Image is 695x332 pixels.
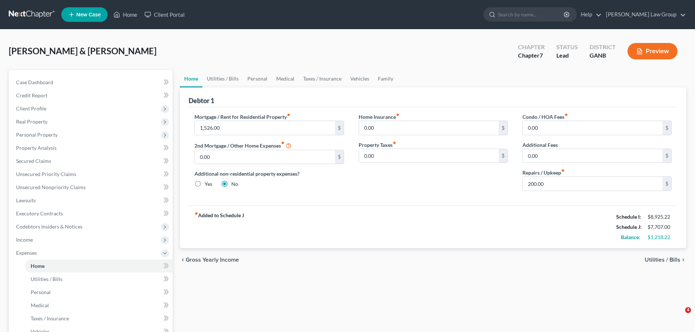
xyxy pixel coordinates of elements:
strong: Added to Schedule J [194,212,244,242]
span: Unsecured Priority Claims [16,171,76,177]
a: Unsecured Nonpriority Claims [10,181,173,194]
a: Personal [25,286,173,299]
a: Lawsuits [10,194,173,207]
span: Codebtors Insiders & Notices [16,223,82,230]
div: Status [556,43,578,51]
input: -- [359,149,499,163]
span: 4 [685,307,691,313]
strong: Schedule I: [616,214,641,220]
label: Additional Fees [522,141,558,149]
a: Home [110,8,141,21]
button: Preview [628,43,677,59]
div: Chapter [518,43,545,51]
a: Utilities / Bills [202,70,243,87]
span: Home [31,263,45,269]
a: Secured Claims [10,155,173,168]
div: $ [663,121,671,135]
iframe: Intercom live chat [670,307,688,325]
a: Home [25,259,173,273]
strong: Schedule J: [616,224,642,230]
span: Lawsuits [16,197,36,203]
label: Additional non-residential property expenses? [194,170,344,177]
span: Case Dashboard [16,79,53,85]
span: Credit Report [16,92,47,98]
span: New Case [76,12,101,17]
label: Property Taxes [359,141,396,149]
span: Secured Claims [16,158,51,164]
span: Utilities / Bills [645,257,680,263]
div: Lead [556,51,578,60]
a: Taxes / Insurance [299,70,346,87]
a: Help [577,8,602,21]
div: $8,925.22 [648,213,672,220]
input: Search by name... [498,8,565,21]
div: $ [335,150,344,164]
span: Unsecured Nonpriority Claims [16,184,86,190]
i: fiber_manual_record [561,169,565,172]
div: $ [499,121,507,135]
input: -- [195,150,335,164]
div: $ [663,177,671,191]
span: Gross Yearly Income [186,257,239,263]
i: fiber_manual_record [281,141,285,145]
a: Medical [272,70,299,87]
div: $ [335,121,344,135]
span: Real Property [16,118,47,125]
label: 2nd Mortgage / Other Home Expenses [194,141,291,150]
div: $ [499,149,507,163]
button: chevron_left Gross Yearly Income [180,257,239,263]
a: Case Dashboard [10,76,173,89]
i: chevron_left [180,257,186,263]
a: Executory Contracts [10,207,173,220]
input: -- [523,149,663,163]
button: Utilities / Bills chevron_right [645,257,686,263]
label: Yes [205,180,212,188]
i: fiber_manual_record [564,113,568,117]
input: -- [359,121,499,135]
span: Client Profile [16,105,46,112]
span: [PERSON_NAME] & [PERSON_NAME] [9,46,157,56]
i: fiber_manual_record [194,212,198,215]
div: $ [663,149,671,163]
div: $7,707.00 [648,223,672,231]
input: -- [523,121,663,135]
a: Personal [243,70,272,87]
a: Family [374,70,398,87]
div: District [590,43,616,51]
strong: Balance: [621,234,640,240]
label: Mortgage / Rent for Residential Property [194,113,290,121]
span: Executory Contracts [16,210,63,216]
span: Income [16,237,33,243]
a: Property Analysis [10,141,173,155]
a: Client Portal [141,8,188,21]
a: [PERSON_NAME] Law Group [602,8,686,21]
label: No [231,180,238,188]
a: Vehicles [346,70,374,87]
div: Debtor 1 [189,96,214,105]
span: 7 [540,52,543,59]
i: fiber_manual_record [393,141,396,145]
div: GANB [590,51,616,60]
label: Home Insurance [359,113,399,121]
div: Chapter [518,51,545,60]
a: Medical [25,299,173,312]
label: Repairs / Upkeep [522,169,565,176]
input: -- [523,177,663,191]
span: Medical [31,302,49,308]
i: fiber_manual_record [396,113,399,117]
span: Utilities / Bills [31,276,62,282]
a: Taxes / Insurance [25,312,173,325]
a: Utilities / Bills [25,273,173,286]
i: chevron_right [680,257,686,263]
a: Unsecured Priority Claims [10,168,173,181]
label: Condo / HOA Fees [522,113,568,121]
span: Expenses [16,250,37,256]
span: Personal [31,289,51,295]
div: $1,218.22 [648,234,672,241]
input: -- [195,121,335,135]
a: Credit Report [10,89,173,102]
span: Property Analysis [16,145,57,151]
span: Personal Property [16,132,58,138]
a: Home [180,70,202,87]
span: Taxes / Insurance [31,315,69,321]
